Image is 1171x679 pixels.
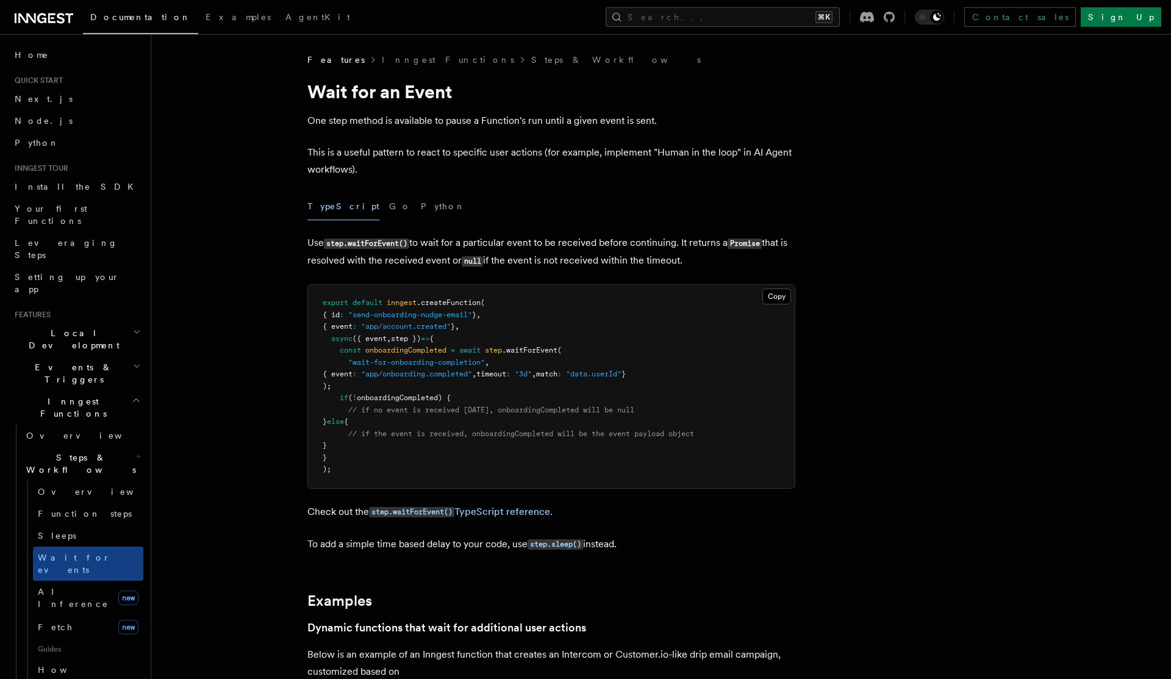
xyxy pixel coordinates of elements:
[340,311,344,319] span: :
[90,12,191,22] span: Documentation
[15,94,73,104] span: Next.js
[348,393,353,402] span: (
[323,465,331,473] span: );
[361,322,451,331] span: "app/account.created"
[38,587,109,609] span: AI Inference
[323,298,348,307] span: export
[10,390,143,425] button: Inngest Functions
[476,370,506,378] span: timeout
[389,193,411,220] button: Go
[429,334,434,343] span: {
[476,311,481,319] span: ,
[815,11,833,23] kbd: ⌘K
[1081,7,1161,27] a: Sign Up
[348,406,634,414] span: // if no event is received [DATE], onboardingCompleted will be null
[307,234,795,270] p: Use to wait for a particular event to be received before continuing. It returns a that is resolve...
[206,12,271,22] span: Examples
[10,266,143,300] a: Setting up your app
[38,509,132,519] span: Function steps
[323,453,327,462] span: }
[515,370,532,378] span: "3d"
[10,356,143,390] button: Events & Triggers
[10,88,143,110] a: Next.js
[421,193,465,220] button: Python
[382,54,514,66] a: Inngest Functions
[21,447,143,481] button: Steps & Workflows
[33,639,143,659] span: Guides
[340,393,348,402] span: if
[198,4,278,33] a: Examples
[348,358,485,367] span: "wait-for-onboarding-completion"
[10,163,68,173] span: Inngest tour
[10,176,143,198] a: Install the SDK
[451,346,455,354] span: =
[10,76,63,85] span: Quick start
[357,393,451,402] span: onboardingCompleted) {
[10,322,143,356] button: Local Development
[15,49,49,61] span: Home
[15,204,87,226] span: Your first Functions
[38,553,110,575] span: Wait for events
[307,592,372,609] a: Examples
[353,322,357,331] span: :
[557,346,562,354] span: (
[606,7,840,27] button: Search...⌘K
[10,198,143,232] a: Your first Functions
[10,132,143,154] a: Python
[38,622,73,632] span: Fetch
[502,346,557,354] span: .waitForEvent
[307,193,379,220] button: TypeScript
[528,538,583,550] a: step.sleep()
[369,506,553,517] a: step.waitForEvent()TypeScript reference.
[353,370,357,378] span: :
[307,81,795,102] h1: Wait for an Event
[10,110,143,132] a: Node.js
[536,370,557,378] span: match
[83,4,198,34] a: Documentation
[307,503,795,521] p: Check out the
[566,370,621,378] span: "data.userId"
[387,334,391,343] span: ,
[33,525,143,547] a: Sleeps
[307,536,795,553] p: To add a simple time based delay to your code, use instead.
[10,310,51,320] span: Features
[307,54,365,66] span: Features
[10,327,133,351] span: Local Development
[348,311,472,319] span: "send-onboarding-nudge-email"
[323,382,331,390] span: );
[307,112,795,129] p: One step method is available to pause a Function's run until a given event is sent.
[391,334,421,343] span: step })
[15,138,59,148] span: Python
[451,322,455,331] span: }
[15,116,73,126] span: Node.js
[361,370,472,378] span: "app/onboarding.completed"
[323,417,327,426] span: }
[21,451,136,476] span: Steps & Workflows
[557,370,562,378] span: :
[369,507,454,517] code: step.waitForEvent()
[285,12,350,22] span: AgentKit
[417,298,481,307] span: .createFunction
[10,44,143,66] a: Home
[472,311,476,319] span: }
[327,417,344,426] span: else
[15,272,120,294] span: Setting up your app
[33,581,143,615] a: AI Inferencenew
[10,395,132,420] span: Inngest Functions
[324,239,409,249] code: step.waitForEvent()
[10,232,143,266] a: Leveraging Steps
[421,334,429,343] span: =>
[365,346,446,354] span: onboardingCompleted
[118,620,138,634] span: new
[353,334,387,343] span: ({ event
[38,531,76,541] span: Sleeps
[506,370,510,378] span: :
[459,346,481,354] span: await
[33,547,143,581] a: Wait for events
[915,10,944,24] button: Toggle dark mode
[323,311,340,319] span: { id
[344,417,348,426] span: {
[762,289,791,304] button: Copy
[10,361,133,386] span: Events & Triggers
[118,591,138,605] span: new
